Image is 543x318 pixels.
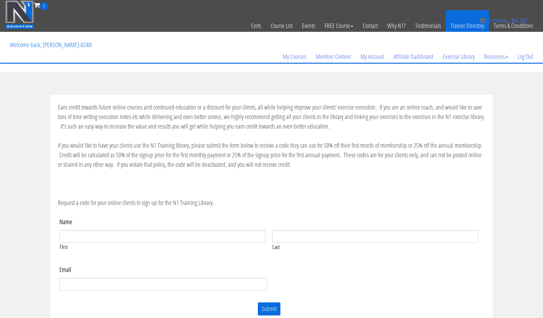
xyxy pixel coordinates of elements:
a: Terms & Conditions [489,10,538,41]
label: Name [59,218,72,226]
p: Earn credit towards future online courses and continued education or a discount for your clients,... [58,102,485,131]
input: Submit [258,302,281,316]
a: 0 items: $0.00 [479,17,527,24]
a: Certs [246,10,266,41]
span: 0 [40,2,48,10]
a: FREE Course [320,10,358,41]
a: Affiliate Dashboard [389,41,438,72]
a: Contact [358,10,382,41]
a: Course List [266,10,297,41]
a: Exercise Library [438,41,479,72]
label: Last [272,243,478,251]
img: n1-education [5,0,34,29]
span: items: [492,17,509,24]
p: If you would like to have your clients use the N1 Training library, please submit the form below ... [58,141,485,169]
a: 0 [34,1,48,9]
a: Why N1? [382,10,410,41]
p: Request a code for your online clients to sign up for the N1 Training Library. [58,198,485,208]
label: First [60,243,265,251]
a: Testimonials [410,10,446,41]
span: 0 [487,17,491,24]
a: My Courses [278,41,311,72]
bdi: 0.00 [511,17,527,24]
p: Welcome back, [PERSON_NAME]-8240! [5,32,97,58]
a: Events [297,10,320,41]
img: icon11.png [479,18,485,24]
a: Resources [479,41,513,72]
label: Email [59,265,71,274]
span: $ [511,17,515,24]
a: Log Out [513,41,538,72]
a: Member Content [311,41,356,72]
a: Trainer Directory [446,10,489,41]
a: My Account [356,41,389,72]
